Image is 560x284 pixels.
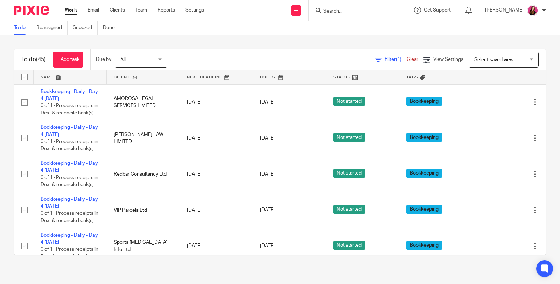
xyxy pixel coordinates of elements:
[107,120,180,156] td: [PERSON_NAME] LAW LIMITED
[103,21,120,35] a: Done
[406,97,442,106] span: Bookkeeping
[107,156,180,192] td: Redbar Consultancy Ltd
[180,84,253,120] td: [DATE]
[433,57,463,62] span: View Settings
[474,57,513,62] span: Select saved view
[41,89,98,101] a: Bookkeeping - Daily - Day 4 [DATE]
[260,100,275,105] span: [DATE]
[323,8,386,15] input: Search
[407,57,418,62] a: Clear
[260,208,275,213] span: [DATE]
[333,205,365,214] span: Not started
[180,228,253,264] td: [DATE]
[96,56,111,63] p: Due by
[180,156,253,192] td: [DATE]
[260,172,275,177] span: [DATE]
[485,7,524,14] p: [PERSON_NAME]
[65,7,77,14] a: Work
[260,136,275,141] span: [DATE]
[41,161,98,173] a: Bookkeeping - Daily - Day 4 [DATE]
[120,57,126,62] span: All
[333,97,365,106] span: Not started
[14,21,31,35] a: To do
[185,7,204,14] a: Settings
[107,192,180,228] td: VIP Parcels Ltd
[107,228,180,264] td: Sports [MEDICAL_DATA] Info Ltd
[41,211,98,223] span: 0 of 1 · Process receipts in Dext & reconcile bank(s)
[135,7,147,14] a: Team
[396,57,401,62] span: (1)
[385,57,407,62] span: Filter
[41,125,98,137] a: Bookkeeping - Daily - Day 4 [DATE]
[157,7,175,14] a: Reports
[180,192,253,228] td: [DATE]
[424,8,451,13] span: Get Support
[36,21,68,35] a: Reassigned
[333,169,365,178] span: Not started
[406,241,442,250] span: Bookkeeping
[527,5,538,16] img: 21.png
[14,6,49,15] img: Pixie
[406,205,442,214] span: Bookkeeping
[333,241,365,250] span: Not started
[110,7,125,14] a: Clients
[41,139,98,151] span: 0 of 1 · Process receipts in Dext & reconcile bank(s)
[333,133,365,142] span: Not started
[260,243,275,248] span: [DATE]
[107,84,180,120] td: AMOROSA LEGAL SERVICES LIMITED
[41,233,98,245] a: Bookkeeping - Daily - Day 4 [DATE]
[41,103,98,115] span: 0 of 1 · Process receipts in Dext & reconcile bank(s)
[21,56,46,63] h1: To do
[406,169,442,178] span: Bookkeeping
[41,175,98,187] span: 0 of 1 · Process receipts in Dext & reconcile bank(s)
[406,75,418,79] span: Tags
[53,52,83,68] a: + Add task
[41,197,98,209] a: Bookkeeping - Daily - Day 4 [DATE]
[36,57,46,62] span: (45)
[87,7,99,14] a: Email
[73,21,98,35] a: Snoozed
[180,120,253,156] td: [DATE]
[41,247,98,260] span: 0 of 1 · Process receipts in Dext & reconcile bank(s)
[406,133,442,142] span: Bookkeeping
